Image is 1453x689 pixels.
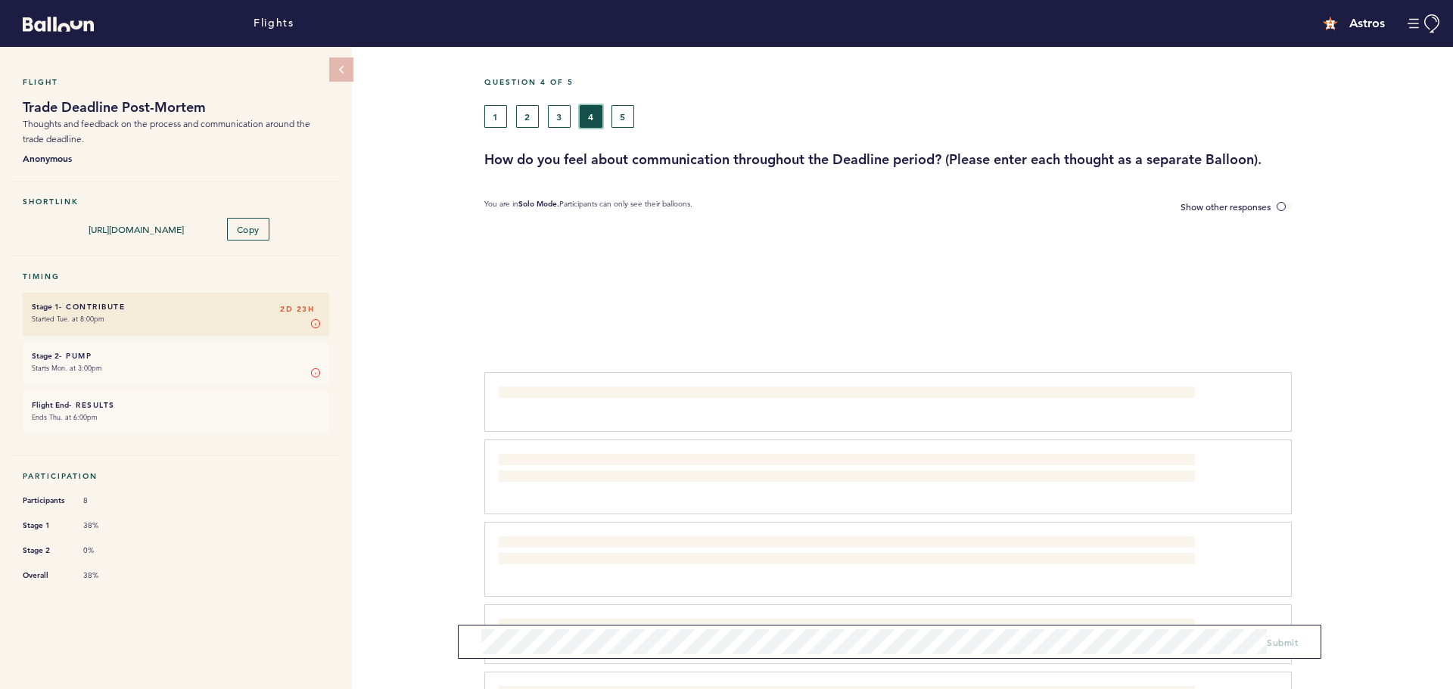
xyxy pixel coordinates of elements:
button: Submit [1267,635,1298,650]
span: Copy [237,223,260,235]
span: I don't think we did a great job including people that weren't in the small group meetings in our... [499,538,1193,565]
span: Thoughts and feedback on the process and communication around the trade deadline. [23,118,310,144]
span: Submit [1267,636,1298,648]
small: Stage 1 [32,302,59,312]
span: Up until deadline day, we did an okay job positing relevant updates in the team channels. Sometim... [499,455,1193,483]
button: Manage Account [1408,14,1442,33]
h5: Flight [23,77,329,87]
button: 4 [580,105,602,128]
span: 38% [83,520,129,531]
span: The smaller group meetings seemed to work better with [PERSON_NAME] overall. [499,388,833,400]
span: Participants [23,493,68,508]
span: Stage 2 [23,543,68,558]
p: You are in Participants can only see their balloons. [484,199,692,215]
button: Copy [227,218,269,241]
h4: Astros [1349,14,1385,33]
span: I feel like our interactions with other teams improved. We had more ongoing dialogue from differe... [499,620,936,632]
button: 2 [516,105,539,128]
b: Solo Mode. [518,199,559,209]
h6: - Pump [32,351,320,361]
button: 5 [611,105,634,128]
span: Overall [23,568,68,583]
span: Show other responses [1181,200,1271,213]
button: 3 [548,105,571,128]
svg: Balloon [23,17,94,32]
h3: How do you feel about communication throughout the Deadline period? (Please enter each thought as... [484,151,1442,169]
span: 8 [83,495,129,506]
h5: Shortlink [23,197,329,206]
a: Balloon [11,15,94,31]
span: 38% [83,570,129,581]
h5: Participation [23,471,329,481]
button: 1 [484,105,507,128]
h5: Question 4 of 5 [484,77,1442,87]
h6: - Contribute [32,302,320,312]
h5: Timing [23,272,329,281]
time: Starts Mon. at 3:00pm [32,363,102,373]
span: 2D 23H [280,302,314,317]
small: Flight End [32,400,69,410]
h6: - Results [32,400,320,410]
time: Ends Thu. at 6:00pm [32,412,98,422]
a: Flights [254,15,294,32]
time: Started Tue. at 8:00pm [32,314,104,324]
span: Stage 1 [23,518,68,533]
small: Stage 2 [32,351,59,361]
span: 0% [83,545,129,556]
h1: Trade Deadline Post-Mortem [23,98,329,116]
b: Anonymous [23,151,329,166]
